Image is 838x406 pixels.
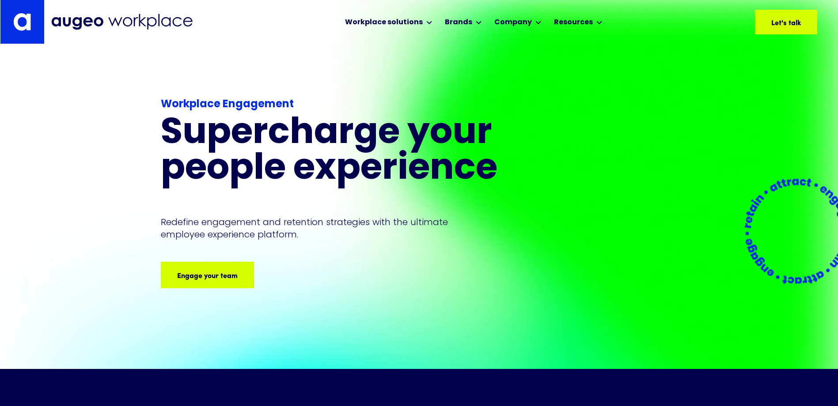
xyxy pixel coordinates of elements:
img: Augeo Workplace business unit full logo in mignight blue. [51,14,193,30]
a: Engage your team [161,262,254,288]
a: Let's talk [755,10,817,34]
div: Workplace solutions [345,17,423,28]
p: Redefine engagement and retention strategies with the ultimate employee experience platform. [161,216,465,241]
div: Resources [554,17,593,28]
div: Brands [445,17,472,28]
div: Company [494,17,532,28]
h1: Supercharge your people experience [161,116,542,188]
img: Augeo's "a" monogram decorative logo in white. [13,13,31,31]
div: Workplace Engagement [161,97,542,113]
